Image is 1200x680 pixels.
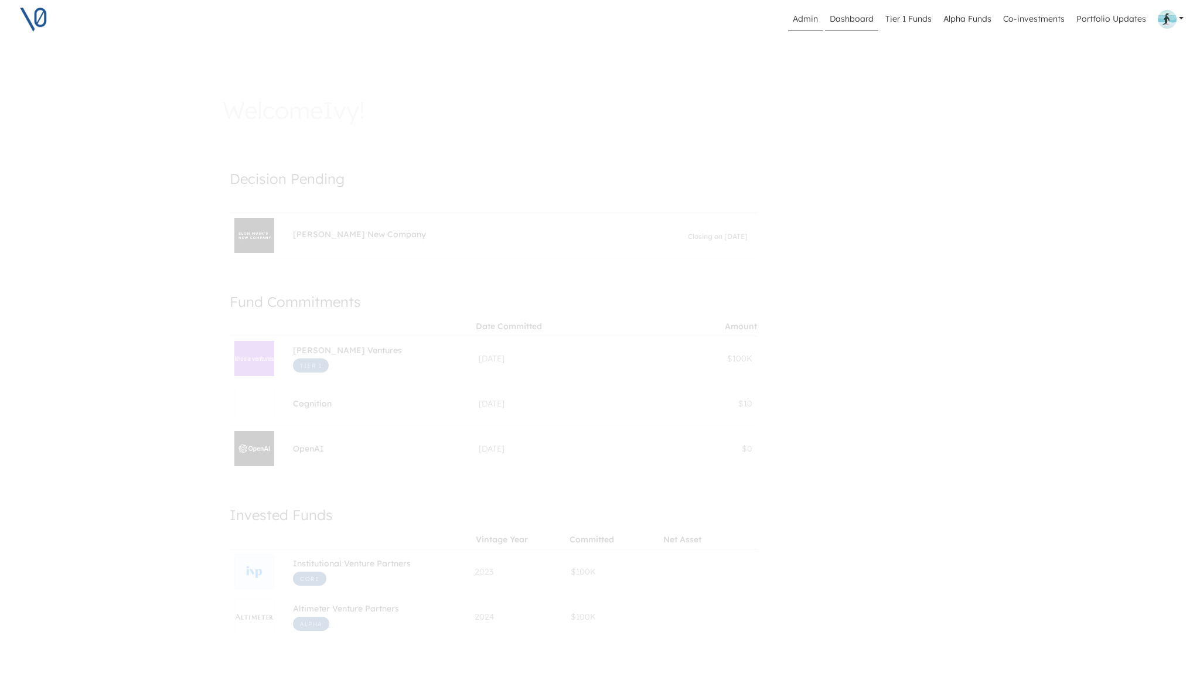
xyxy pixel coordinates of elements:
[825,8,878,30] a: Dashboard
[855,202,967,216] span: V0 Member Only Meeting
[570,534,614,545] div: Committed
[235,231,274,241] img: Elon Musk's New Company
[293,572,326,586] span: Core
[788,8,823,30] a: Admin
[476,321,542,332] div: Date Committed
[663,534,701,545] div: Net Asset
[475,566,561,578] div: 2023
[850,221,970,231] p: [DATE] 09:00am PT
[664,353,752,364] div: $100K
[476,534,528,545] div: Vintage Year
[293,443,324,457] span: OpenAI
[293,558,411,572] span: Institutional Venture Partners
[571,611,657,623] div: $100K
[1158,10,1177,29] img: Profile
[293,229,426,242] span: [PERSON_NAME] New Company
[223,96,977,124] h3: Welcome Ivy !
[230,166,757,191] h4: Decision Pending
[293,603,399,617] span: Altimeter Venture Partners
[479,353,655,364] div: [DATE]
[881,8,936,30] a: Tier 1 Funds
[688,231,748,242] span: Closing on [DATE]
[798,285,979,293] h1: Portfolio Updates
[479,443,655,455] div: [DATE]
[230,503,757,527] h4: Invested Funds
[725,321,757,332] div: Amount
[293,345,402,358] span: [PERSON_NAME] Ventures
[230,289,757,314] h4: Fund Commitments
[998,8,1069,30] a: Co-investments
[939,8,996,30] a: Alpha Funds
[664,443,752,455] div: $0
[475,611,561,623] div: 2024
[19,5,48,34] img: V0 logo
[571,566,657,578] div: $100K
[479,398,655,409] div: [DATE]
[293,617,329,631] span: Alpha
[293,358,329,373] span: Tier 1
[799,170,893,179] span: UPCOMING MEMBER EVENT
[1072,8,1151,30] a: Portfolio Updates
[664,398,752,409] div: $10
[293,398,332,412] span: Cognition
